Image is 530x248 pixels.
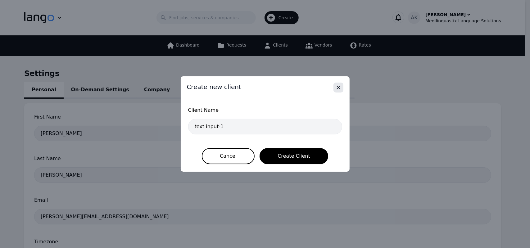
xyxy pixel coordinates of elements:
input: Client name [188,119,342,134]
button: Create Client [260,148,328,164]
button: Cancel [202,148,255,164]
span: Client Name [188,106,342,114]
button: Close [333,83,343,92]
span: Create new client [187,83,241,91]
